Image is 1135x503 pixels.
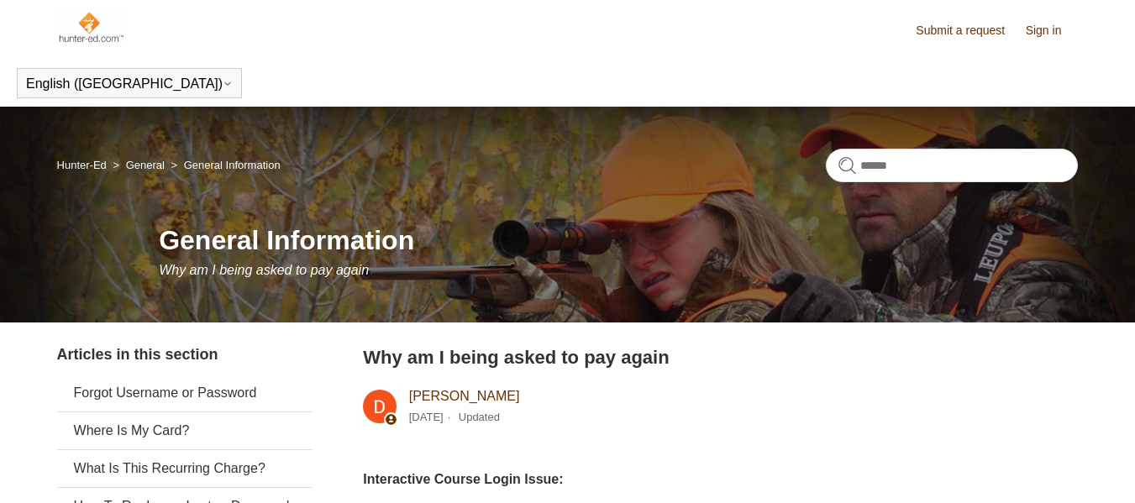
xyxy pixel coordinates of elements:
[109,159,167,171] li: General
[26,76,233,92] button: English ([GEOGRAPHIC_DATA])
[916,22,1022,39] a: Submit a request
[57,10,125,44] img: Hunter-Ed Help Center home page
[159,220,1078,260] h1: General Information
[57,375,313,411] a: Forgot Username or Password
[409,411,444,423] time: 04/08/2025, 12:13
[363,472,563,486] strong: Interactive Course Login Issue:
[1026,22,1079,39] a: Sign in
[184,159,281,171] a: General Information
[409,389,520,403] a: [PERSON_NAME]
[57,412,313,449] a: Where Is My Card?
[168,159,281,171] li: General Information
[159,263,369,277] span: Why am I being asked to pay again
[57,346,218,363] span: Articles in this section
[826,149,1078,182] input: Search
[57,159,110,171] li: Hunter-Ed
[126,159,165,171] a: General
[57,159,107,171] a: Hunter-Ed
[363,343,1078,371] h2: Why am I being asked to pay again
[57,450,313,487] a: What Is This Recurring Charge?
[459,411,500,423] li: Updated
